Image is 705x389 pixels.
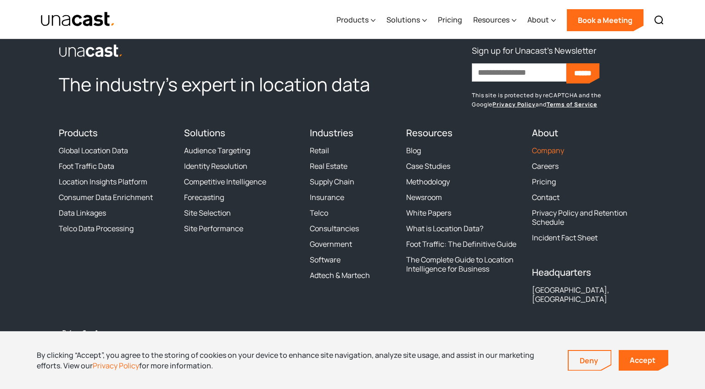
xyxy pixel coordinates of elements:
a: Incident Fact Sheet [532,233,598,242]
a: Terms of Service [547,100,597,108]
a: Accept [619,350,668,371]
h3: Sign up for Unacast's Newsletter [472,43,596,58]
div: About [527,14,549,25]
div: By clicking “Accept”, you agree to the storing of cookies on your device to enhance site navigati... [37,350,554,371]
div: [GEOGRAPHIC_DATA], [GEOGRAPHIC_DATA] [532,285,646,304]
a: Deny [569,351,611,370]
a: Careers [532,161,559,171]
a: Facebook [75,328,92,345]
a: Twitter / X [59,328,75,345]
a: Location Insights Platform [59,177,147,186]
a: Site Selection [184,208,231,217]
div: Products [336,14,369,25]
h4: About [532,128,646,139]
a: Telco Data Processing [59,224,134,233]
a: Real Estate [310,161,347,171]
a: Adtech & Martech [310,271,370,280]
a: Forecasting [184,193,224,202]
a: What is Location Data? [406,224,483,233]
div: Products [336,1,375,39]
h4: Resources [406,128,520,139]
a: Newsroom [406,193,442,202]
a: Pricing [438,1,462,39]
a: LinkedIn [92,328,108,345]
a: The Complete Guide to Location Intelligence for Business [406,255,520,273]
h4: Headquarters [532,267,646,278]
a: Methodology [406,177,450,186]
a: Blog [406,146,421,155]
div: About [527,1,556,39]
p: This site is protected by reCAPTCHA and the Google and [472,91,646,109]
a: Global Location Data [59,146,128,155]
a: Solutions [184,127,225,139]
img: Search icon [654,15,665,26]
a: Insurance [310,193,344,202]
a: Consumer Data Enrichment [59,193,153,202]
a: home [40,11,115,28]
a: Supply Chain [310,177,354,186]
a: Identity Resolution [184,161,247,171]
a: Pricing [532,177,556,186]
a: White Papers [406,208,451,217]
a: Case Studies [406,161,450,171]
a: link to the homepage [59,43,395,58]
a: Contact [532,193,560,202]
h2: The industry’s expert in location data [59,72,395,96]
a: Privacy Policy [492,100,536,108]
a: Software [310,255,341,264]
div: Solutions [386,14,420,25]
a: Site Performance [184,224,243,233]
div: Resources [473,14,509,25]
a: Telco [310,208,328,217]
a: Data Linkages [59,208,106,217]
div: Resources [473,1,516,39]
a: Audience Targeting [184,146,250,155]
a: Privacy Policy [93,361,139,371]
img: Unacast text logo [40,11,115,28]
img: Unacast logo [59,44,123,58]
a: Consultancies [310,224,359,233]
div: Solutions [386,1,427,39]
a: Company [532,146,564,155]
a: Privacy Policy and Retention Schedule [532,208,646,227]
a: Government [310,239,352,249]
a: Competitive Intelligence [184,177,266,186]
a: Retail [310,146,329,155]
a: Book a Meeting [567,9,643,31]
a: Foot Traffic Data [59,161,114,171]
a: Products [59,127,98,139]
a: Foot Traffic: The Definitive Guide [406,239,516,249]
h4: Industries [310,128,396,139]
